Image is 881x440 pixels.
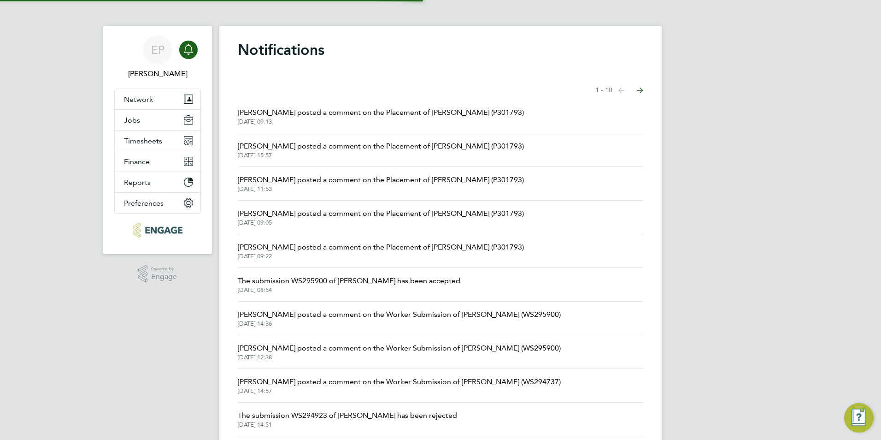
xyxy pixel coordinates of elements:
img: carbonrecruitment-logo-retina.png [133,223,182,238]
span: [PERSON_NAME] posted a comment on the Worker Submission of [PERSON_NAME] (WS295900) [238,343,561,354]
span: Timesheets [124,137,162,145]
h1: Notifications [238,41,643,59]
a: [PERSON_NAME] posted a comment on the Worker Submission of [PERSON_NAME] (WS294737)[DATE] 14:57 [238,376,561,395]
span: Reports [124,178,151,187]
a: [PERSON_NAME] posted a comment on the Worker Submission of [PERSON_NAME] (WS295900)[DATE] 12:38 [238,343,561,361]
span: [DATE] 11:53 [238,185,524,193]
a: Powered byEngage [138,265,177,283]
button: Preferences [115,193,200,213]
a: [PERSON_NAME] posted a comment on the Worker Submission of [PERSON_NAME] (WS295900)[DATE] 14:36 [238,309,561,327]
button: Engage Resource Center [844,403,874,433]
span: [DATE] 09:05 [238,219,524,226]
button: Finance [115,151,200,172]
span: Jobs [124,116,140,125]
button: Reports [115,172,200,192]
span: [DATE] 14:57 [238,387,561,395]
span: [DATE] 14:36 [238,320,561,327]
span: [PERSON_NAME] posted a comment on the Worker Submission of [PERSON_NAME] (WS295900) [238,309,561,320]
span: Powered by [151,265,177,273]
span: [PERSON_NAME] posted a comment on the Placement of [PERSON_NAME] (P301793) [238,141,524,152]
a: EP[PERSON_NAME] [114,35,201,79]
nav: Select page of notifications list [595,81,643,100]
a: Go to home page [114,223,201,238]
span: Preferences [124,199,164,208]
button: Timesheets [115,131,200,151]
span: [DATE] 12:38 [238,354,561,361]
span: Emma Procter [114,68,201,79]
span: 1 - 10 [595,86,612,95]
span: [PERSON_NAME] posted a comment on the Placement of [PERSON_NAME] (P301793) [238,208,524,219]
span: Finance [124,157,150,166]
span: The submission WS294923 of [PERSON_NAME] has been rejected [238,410,457,421]
span: Network [124,95,153,104]
span: The submission WS295900 of [PERSON_NAME] has been accepted [238,275,460,286]
span: [DATE] 15:57 [238,152,524,159]
span: [PERSON_NAME] posted a comment on the Placement of [PERSON_NAME] (P301793) [238,242,524,253]
a: The submission WS295900 of [PERSON_NAME] has been accepted[DATE] 08:54 [238,275,460,294]
nav: Main navigation [103,26,212,254]
a: The submission WS294923 of [PERSON_NAME] has been rejected[DATE] 14:51 [238,410,457,428]
button: Network [115,89,200,109]
span: [PERSON_NAME] posted a comment on the Placement of [PERSON_NAME] (P301793) [238,174,524,185]
span: Engage [151,273,177,281]
a: [PERSON_NAME] posted a comment on the Placement of [PERSON_NAME] (P301793)[DATE] 11:53 [238,174,524,193]
span: [DATE] 09:22 [238,253,524,260]
a: [PERSON_NAME] posted a comment on the Placement of [PERSON_NAME] (P301793)[DATE] 09:22 [238,242,524,260]
span: [PERSON_NAME] posted a comment on the Placement of [PERSON_NAME] (P301793) [238,107,524,118]
button: Jobs [115,110,200,130]
span: [PERSON_NAME] posted a comment on the Worker Submission of [PERSON_NAME] (WS294737) [238,376,561,387]
span: [DATE] 09:13 [238,118,524,125]
a: [PERSON_NAME] posted a comment on the Placement of [PERSON_NAME] (P301793)[DATE] 15:57 [238,141,524,159]
span: [DATE] 14:51 [238,421,457,428]
span: EP [151,44,164,56]
span: [DATE] 08:54 [238,286,460,294]
a: [PERSON_NAME] posted a comment on the Placement of [PERSON_NAME] (P301793)[DATE] 09:13 [238,107,524,125]
a: [PERSON_NAME] posted a comment on the Placement of [PERSON_NAME] (P301793)[DATE] 09:05 [238,208,524,226]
